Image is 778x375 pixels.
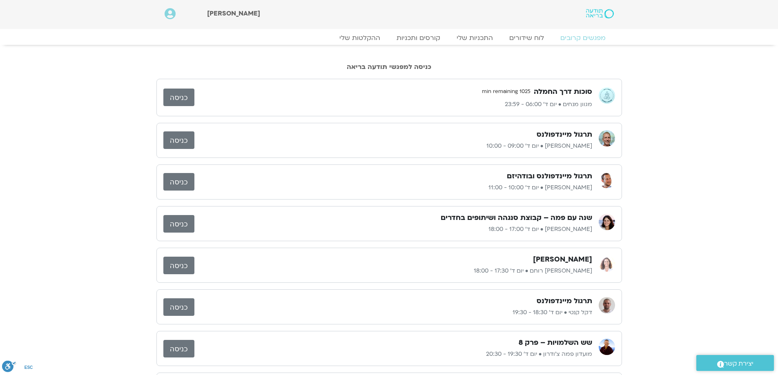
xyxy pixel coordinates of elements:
[599,297,615,313] img: דקל קנטי
[194,349,592,359] p: מועדון פמה צ'ודרון • יום ד׳ 19:30 - 20:30
[537,296,592,306] h3: תרגול מיינדפולנס
[194,308,592,317] p: דקל קנטי • יום ד׳ 18:30 - 19:30
[194,266,592,276] p: [PERSON_NAME] רוחם • יום ד׳ 17:30 - 18:00
[194,100,592,109] p: מגוון מנחים • יום ד׳ 06:00 - 23:59
[163,131,194,149] a: כניסה
[163,257,194,274] a: כניסה
[599,339,615,355] img: מועדון פמה צ'ודרון
[537,130,592,140] h3: תרגול מיינדפולנס
[194,141,592,151] p: [PERSON_NAME] • יום ד׳ 09:00 - 10:00
[599,130,615,146] img: ניב אידלמן
[163,89,194,106] a: כניסה
[519,338,592,348] h3: שש השלמויות – פרק 8
[448,34,501,42] a: התכניות שלי
[163,215,194,233] a: כניסה
[599,214,615,230] img: מיכל גורל
[552,34,614,42] a: מפגשים קרובים
[163,340,194,357] a: כניסה
[156,63,622,71] h2: כניסה למפגשי תודעה בריאה
[599,87,615,104] img: מגוון מנחים
[388,34,448,42] a: קורסים ותכניות
[163,298,194,316] a: כניסה
[599,255,615,272] img: אורנה סמלסון רוחם
[194,183,592,193] p: [PERSON_NAME] • יום ד׳ 10:00 - 11:00
[331,34,388,42] a: ההקלטות שלי
[479,86,534,98] span: 1025 min remaining
[163,173,194,191] a: כניסה
[507,171,592,181] h3: תרגול מיינדפולנס ובודהיזם
[599,172,615,188] img: רון כהנא
[165,34,614,42] nav: Menu
[194,224,592,234] p: [PERSON_NAME] • יום ד׳ 17:00 - 18:00
[696,355,774,371] a: יצירת קשר
[724,358,753,369] span: יצירת קשר
[441,213,592,223] h3: שנה עם פמה – קבוצת סנגהה ושיתופים בחדרים
[501,34,552,42] a: לוח שידורים
[207,9,260,18] span: [PERSON_NAME]
[534,87,592,97] h3: סוכות דרך החמלה
[533,255,592,264] h3: [PERSON_NAME]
